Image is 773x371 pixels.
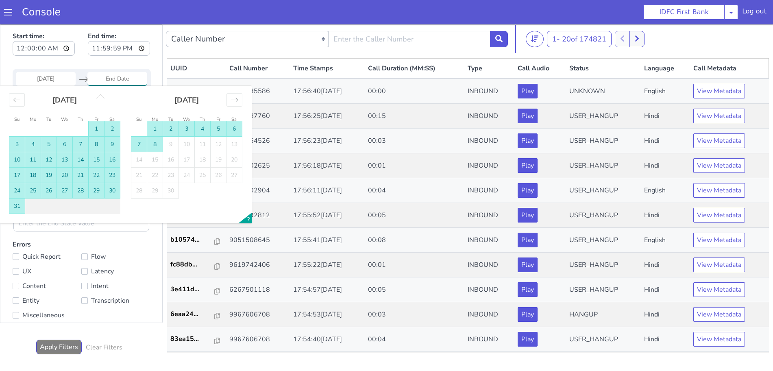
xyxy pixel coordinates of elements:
[170,310,215,319] p: 83ea15...
[290,203,365,228] td: 17:55:41[DATE]
[9,128,25,143] td: Choose Sunday, August 10, 2025 as your check-out date. It’s available.
[57,112,73,128] td: Choose Wednesday, August 6, 2025 as your check-out date. It’s available.
[88,17,150,31] input: End time:
[365,278,465,303] td: 00:03
[693,84,745,99] button: View Metadata
[464,154,514,179] td: INBOUND
[131,128,147,143] td: Not available. Sunday, September 14, 2025
[226,69,242,82] div: Move forward to switch to the next month.
[9,69,25,82] div: Move backward to switch to the previous month.
[195,97,211,112] td: Choose Thursday, September 4, 2025 as your check-out date. It’s available.
[742,7,766,20] div: Log out
[73,112,89,128] td: Choose Thursday, August 7, 2025 as your check-out date. It’s available.
[57,159,73,174] td: Choose Wednesday, August 27, 2025 as your check-out date. It’s available.
[57,143,73,159] td: Choose Wednesday, August 20, 2025 as your check-out date. It’s available.
[179,112,195,128] td: Not available. Wednesday, September 10, 2025
[464,327,514,352] td: INBOUND
[693,159,745,173] button: View Metadata
[238,188,252,199] button: Open the keyboard shortcuts panel.
[200,92,205,98] small: Th
[81,227,150,238] label: Flow
[170,285,223,295] a: 6eaa24...
[167,34,226,55] th: UUID
[690,34,769,55] th: Call Metadata
[163,97,179,112] td: Choose Tuesday, September 2, 2025 as your check-out date. It’s available.
[518,159,538,173] button: Play
[566,179,641,203] td: USER_HANGUP
[566,327,641,352] td: USER_HANGUP
[693,258,745,273] button: View Metadata
[89,97,105,112] td: Choose Friday, August 1, 2025 as your check-out date. It’s available.
[566,278,641,303] td: HANGUP
[105,159,120,174] td: Choose Saturday, August 30, 2025 as your check-out date. It’s available.
[290,327,365,352] td: 17:54:32[DATE]
[566,79,641,104] td: USER_HANGUP
[9,112,25,128] td: Choose Sunday, August 3, 2025 as your check-out date. It’s available.
[195,143,211,159] td: Not available. Thursday, September 25, 2025
[693,59,745,74] button: View Metadata
[73,128,89,143] td: Choose Thursday, August 14, 2025 as your check-out date. It’s available.
[641,79,690,104] td: Hindi
[226,104,290,129] td: 8754054526
[365,54,465,79] td: 00:00
[81,241,150,253] label: Latency
[641,54,690,79] td: English
[211,128,226,143] td: Not available. Friday, September 19, 2025
[518,183,538,198] button: Play
[13,4,75,34] label: Start time:
[464,303,514,327] td: INBOUND
[226,327,290,352] td: 8469675411
[30,92,36,98] small: Mo
[518,233,538,248] button: Play
[170,210,223,220] a: b10574...
[36,315,82,330] button: Apply Filters
[179,97,195,112] td: Choose Wednesday, September 3, 2025 as your check-out date. It’s available.
[61,92,68,98] small: We
[518,258,538,273] button: Play
[365,253,465,278] td: 00:05
[13,285,81,297] label: Miscellaneous
[226,253,290,278] td: 6267501118
[41,143,57,159] td: Choose Tuesday, August 19, 2025 as your check-out date. It’s available.
[89,112,105,128] td: Choose Friday, August 8, 2025 as your check-out date. It’s available.
[9,159,25,174] td: Choose Sunday, August 24, 2025 as your check-out date. It’s available.
[566,34,641,55] th: Status
[641,129,690,154] td: Hindi
[365,154,465,179] td: 00:04
[163,112,179,128] td: Not available. Tuesday, September 9, 2025
[365,179,465,203] td: 00:05
[13,17,75,31] input: Start time:
[643,5,725,20] button: IDFC First Bank
[226,128,242,143] td: Not available. Saturday, September 20, 2025
[195,128,211,143] td: Not available. Thursday, September 18, 2025
[81,271,150,282] label: Transcription
[566,104,641,129] td: USER_HANGUP
[131,159,147,174] td: Not available. Sunday, September 28, 2025
[163,159,179,174] td: Not available. Tuesday, September 30, 2025
[226,154,290,179] td: 7892102904
[25,128,41,143] td: Choose Monday, August 11, 2025 as your check-out date. It’s available.
[290,303,365,327] td: 17:54:40[DATE]
[566,129,641,154] td: USER_HANGUP
[693,183,745,198] button: View Metadata
[226,79,290,104] td: 9173987760
[86,319,122,327] h6: Clear Filters
[464,203,514,228] td: INBOUND
[13,216,150,298] label: Errors
[89,143,105,159] td: Choose Friday, August 22, 2025 as your check-out date. It’s available.
[94,92,98,98] small: Fr
[41,128,57,143] td: Choose Tuesday, August 12, 2025 as your check-out date. It’s available.
[216,92,220,98] small: Fr
[105,112,120,128] td: Choose Saturday, August 9, 2025 as your check-out date. It’s available.
[105,128,120,143] td: Choose Saturday, August 16, 2025 as your check-out date. It’s available.
[518,109,538,124] button: Play
[105,97,120,112] td: Choose Saturday, August 2, 2025 as your check-out date. It’s available.
[12,7,70,18] a: Console
[566,253,641,278] td: USER_HANGUP
[693,308,745,322] button: View Metadata
[131,112,147,128] td: Choose Sunday, September 7, 2025 as your check-out date. It’s available.
[464,34,514,55] th: Type
[179,143,195,159] td: Not available. Wednesday, September 24, 2025
[566,203,641,228] td: USER_HANGUP
[518,59,538,74] button: Play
